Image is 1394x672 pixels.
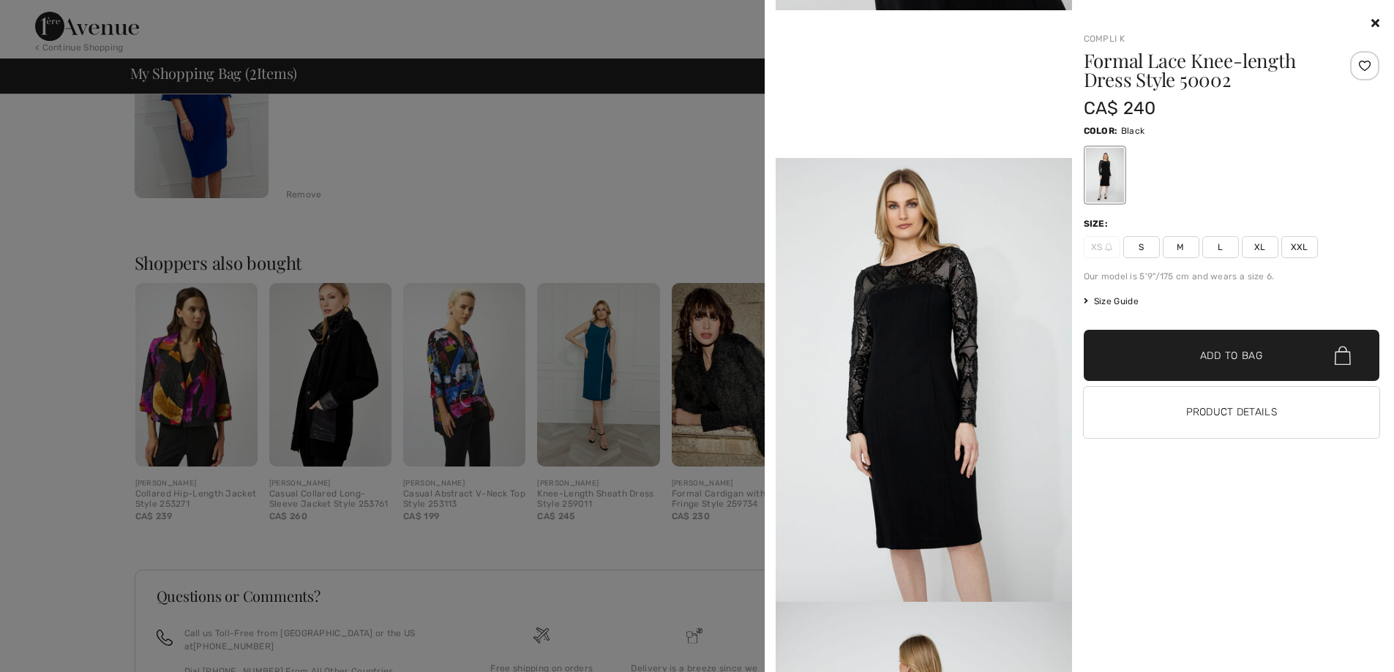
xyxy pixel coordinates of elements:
div: Our model is 5'9"/175 cm and wears a size 6. [1084,270,1380,283]
span: L [1202,236,1239,258]
video: Your browser does not support the video tag. [776,10,1072,158]
span: Add to Bag [1200,348,1263,363]
span: XXL [1281,236,1318,258]
span: Chat [32,10,62,23]
img: Bag.svg [1335,346,1351,365]
span: CA$ 240 [1084,98,1156,118]
img: compli-k-dresses-jumpsuits-as-sample_50002_1_b6b4_search.jpg [776,158,1072,602]
span: Black [1121,126,1145,136]
div: Black [1085,148,1123,203]
span: XS [1084,236,1120,258]
h1: Formal Lace Knee-length Dress Style 50002 [1084,51,1330,89]
button: Add to Bag [1084,330,1380,381]
a: Compli K [1084,34,1125,44]
div: Size: [1084,217,1112,230]
span: M [1163,236,1199,258]
span: Color: [1084,126,1118,136]
img: ring-m.svg [1105,243,1112,251]
button: Product Details [1084,387,1380,438]
span: Size Guide [1084,295,1139,308]
span: S [1123,236,1160,258]
span: XL [1242,236,1278,258]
